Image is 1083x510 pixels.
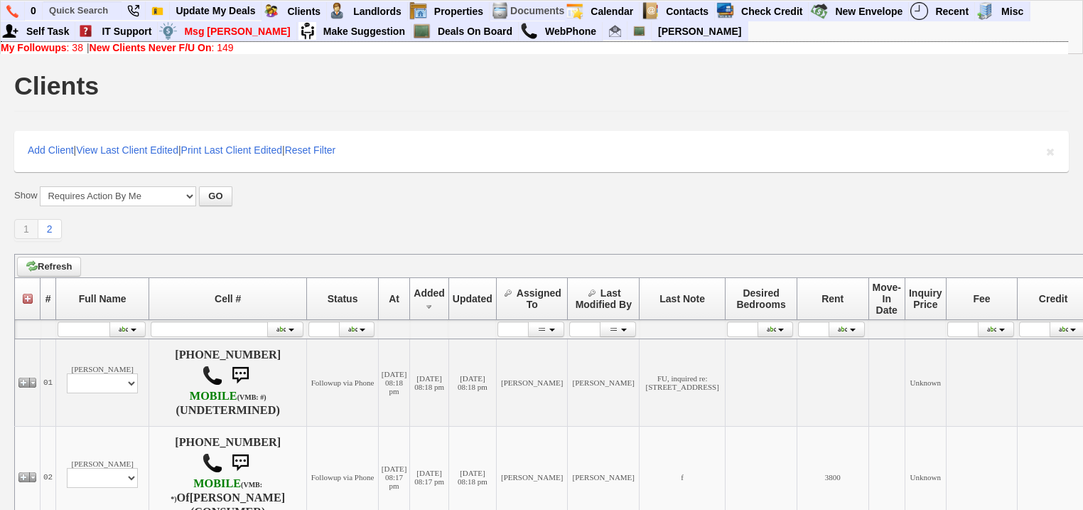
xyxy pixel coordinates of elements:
[190,492,286,504] b: [PERSON_NAME]
[202,452,223,474] img: call.png
[491,2,509,20] img: docs.png
[517,287,561,310] span: Assigned To
[576,287,632,310] span: Last Modified By
[930,2,975,21] a: Recent
[237,393,266,401] font: (VMB: #)
[127,5,139,17] img: phone22.png
[1,22,19,40] img: myadd.png
[328,2,346,20] img: landlord.png
[79,293,126,304] span: Full Name
[821,293,844,304] span: Rent
[170,1,262,20] a: Update My Deals
[996,2,1030,21] a: Misc
[736,2,809,21] a: Check Credit
[409,2,427,20] img: properties.png
[318,22,411,41] a: Make Suggestion
[14,73,99,99] h1: Clients
[909,287,942,310] span: Inquiry Price
[609,25,621,37] img: Renata@HomeSweetHomeProperties.com
[152,349,303,417] h4: [PHONE_NUMBER] (UNDETERMINED)
[1,42,67,53] b: My Followups
[640,339,726,426] td: FU, inquired re: [STREET_ADDRESS]
[171,477,262,504] b: Verizon Wireless
[410,339,449,426] td: [DATE] 08:18 pm
[281,2,327,21] a: Clients
[184,26,290,37] font: Msg [PERSON_NAME]
[539,22,603,41] a: WebPhone
[873,282,901,316] span: Move-In Date
[910,2,928,20] img: recent.png
[429,2,490,21] a: Properties
[43,1,122,19] input: Quick Search
[520,22,538,40] img: call.png
[414,287,445,299] span: Added
[190,390,237,403] font: MOBILE
[178,22,296,41] a: Msg [PERSON_NAME]
[38,219,62,239] a: 2
[389,293,399,304] span: At
[566,2,583,20] img: appt_icon.png
[298,22,316,40] img: su2.jpg
[76,144,178,156] a: View Last Client Edited
[453,293,492,304] span: Updated
[199,186,232,206] button: GO
[226,361,254,390] img: sms.png
[181,144,282,156] a: Print Last Client Edited
[190,390,266,403] b: AT&T Wireless
[262,2,280,20] img: clients.png
[14,219,38,239] a: 1
[413,22,431,40] img: chalkboard.png
[77,22,95,40] img: help2.png
[659,293,705,304] span: Last Note
[96,22,158,41] a: IT Support
[973,293,990,304] span: Fee
[6,5,18,18] img: phone.png
[159,22,177,40] img: money.png
[17,257,81,277] a: Refresh
[193,477,241,490] font: MOBILE
[1,42,1068,53] div: |
[432,22,519,41] a: Deals On Board
[90,42,212,53] b: New Clients Never F/U On
[41,339,56,426] td: 01
[28,144,74,156] a: Add Client
[633,25,645,37] img: chalkboard.png
[151,5,163,17] img: Bookmark.png
[347,2,408,21] a: Landlords
[1,42,83,53] a: My Followups: 38
[641,2,659,20] img: contact.png
[496,339,568,426] td: [PERSON_NAME]
[215,293,241,304] span: Cell #
[716,2,734,20] img: creditreport.png
[90,42,234,53] a: New Clients Never F/U On: 149
[829,2,909,21] a: New Envelope
[976,2,994,20] img: officebldg.png
[307,339,379,426] td: Followup via Phone
[510,1,565,21] td: Documents
[202,365,223,386] img: call.png
[905,339,946,426] td: Unknown
[660,2,715,21] a: Contacts
[1039,293,1067,304] span: Credit
[585,2,640,21] a: Calendar
[21,22,75,41] a: Self Task
[285,144,336,156] a: Reset Filter
[568,339,640,426] td: [PERSON_NAME]
[56,339,149,426] td: [PERSON_NAME]
[41,277,56,319] th: #
[652,22,747,41] a: [PERSON_NAME]
[14,189,38,202] label: Show
[171,481,262,503] font: (VMB: *)
[378,339,409,426] td: [DATE] 08:18 pm
[736,287,785,310] span: Desired Bedrooms
[448,339,496,426] td: [DATE] 08:18 pm
[810,2,828,20] img: gmoney.png
[328,293,358,304] span: Status
[226,449,254,477] img: sms.png
[14,131,1069,172] div: | | |
[25,1,43,20] a: 0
